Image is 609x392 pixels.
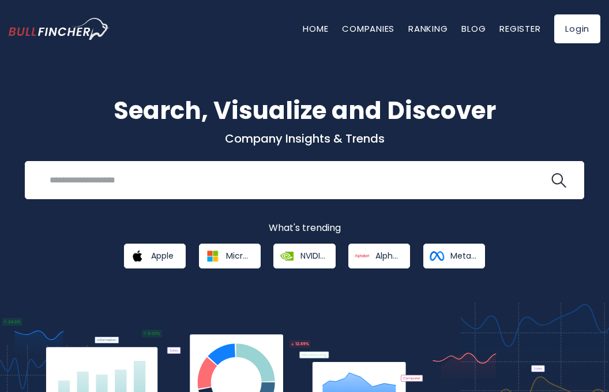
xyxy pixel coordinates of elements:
span: NVIDIA Corporation [300,251,327,261]
h1: Search, Visualize and Discover [9,92,600,129]
a: Ranking [408,23,448,35]
a: Meta Platforms [423,244,485,268]
p: Company Insights & Trends [9,131,600,146]
a: Register [499,23,540,35]
img: search icon [551,173,566,188]
a: Login [554,14,600,43]
a: Apple [124,244,186,268]
a: Go to homepage [9,18,127,39]
a: Microsoft Corporation [199,244,261,268]
span: Alphabet [375,251,402,261]
span: Meta Platforms [450,251,477,261]
a: Companies [342,23,394,35]
a: Alphabet [348,244,410,268]
span: Microsoft Corporation [226,251,253,261]
a: NVIDIA Corporation [273,244,335,268]
a: Home [303,23,328,35]
a: Blog [461,23,486,35]
p: What's trending [9,222,600,234]
img: bullfincher logo [9,18,110,39]
span: Apple [151,251,174,261]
